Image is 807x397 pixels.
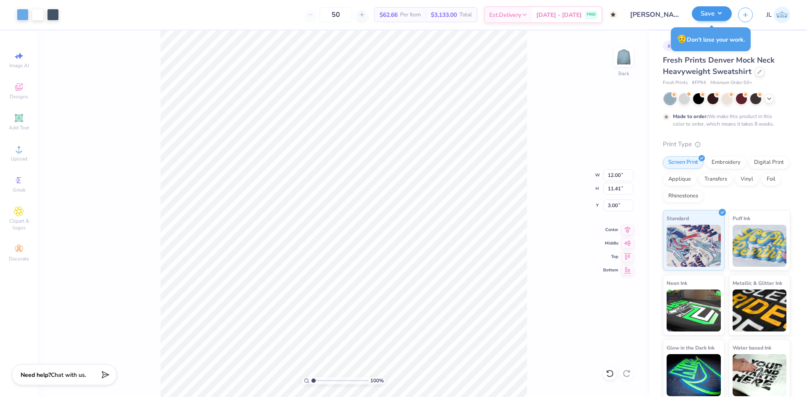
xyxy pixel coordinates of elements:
[663,190,704,202] div: Rhinestones
[603,240,618,246] span: Middle
[13,187,26,193] span: Greek
[603,267,618,273] span: Bottom
[4,218,34,231] span: Clipart & logos
[733,214,750,223] span: Puff Ink
[673,113,776,128] div: We make this product in this color to order, which means it takes 8 weeks.
[319,7,352,22] input: – –
[667,343,715,352] span: Glow in the Dark Ink
[761,173,781,186] div: Foil
[667,279,687,287] span: Neon Ink
[663,173,696,186] div: Applique
[692,6,732,21] button: Save
[733,354,787,396] img: Water based Ink
[733,225,787,267] img: Puff Ink
[677,34,687,45] span: 😥
[667,289,721,331] img: Neon Ink
[9,62,29,69] span: Image AI
[663,139,790,149] div: Print Type
[431,11,457,19] span: $3,133.00
[400,11,421,19] span: Per Item
[733,343,771,352] span: Water based Ink
[710,79,752,87] span: Minimum Order: 50 +
[699,173,733,186] div: Transfers
[749,156,789,169] div: Digital Print
[663,41,696,51] div: # 511661A
[667,225,721,267] img: Standard
[603,227,618,233] span: Center
[618,70,629,77] div: Back
[536,11,582,19] span: [DATE] - [DATE]
[615,49,632,66] img: Back
[370,377,384,384] span: 100 %
[663,156,704,169] div: Screen Print
[9,255,29,262] span: Decorate
[11,155,27,162] span: Upload
[667,214,689,223] span: Standard
[459,11,472,19] span: Total
[51,371,86,379] span: Chat with us.
[774,7,790,23] img: Jairo Laqui
[692,79,706,87] span: # FP94
[21,371,51,379] strong: Need help?
[380,11,398,19] span: $62.66
[733,279,782,287] span: Metallic & Glitter Ink
[766,7,790,23] a: JL
[706,156,746,169] div: Embroidery
[9,124,29,131] span: Add Text
[489,11,521,19] span: Est. Delivery
[671,27,751,51] div: Don’t lose your work.
[663,55,775,76] span: Fresh Prints Denver Mock Neck Heavyweight Sweatshirt
[667,354,721,396] img: Glow in the Dark Ink
[673,113,708,120] strong: Made to order:
[587,12,596,18] span: FREE
[733,289,787,331] img: Metallic & Glitter Ink
[663,79,688,87] span: Fresh Prints
[10,93,28,100] span: Designs
[735,173,759,186] div: Vinyl
[624,6,686,23] input: Untitled Design
[766,10,772,20] span: JL
[603,254,618,260] span: Top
